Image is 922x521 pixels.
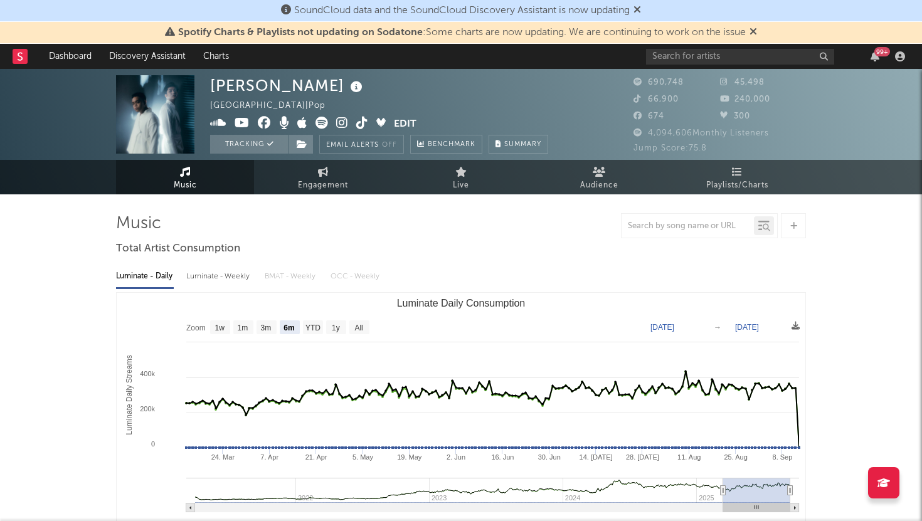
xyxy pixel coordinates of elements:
[210,98,340,113] div: [GEOGRAPHIC_DATA] | Pop
[397,298,526,308] text: Luminate Daily Consumption
[677,453,701,461] text: 11. Aug
[538,453,561,461] text: 30. Jun
[633,129,769,137] span: 4,094,606 Monthly Listeners
[100,44,194,69] a: Discovery Assistant
[428,137,475,152] span: Benchmark
[151,440,155,448] text: 0
[319,135,404,154] button: Email AlertsOff
[305,453,327,461] text: 21. Apr
[260,453,278,461] text: 7. Apr
[210,135,289,154] button: Tracking
[622,221,754,231] input: Search by song name or URL
[706,178,768,193] span: Playlists/Charts
[453,178,469,193] span: Live
[397,453,422,461] text: 19. May
[178,28,746,38] span: : Some charts are now updating. We are continuing to work on the issue
[530,160,668,194] a: Audience
[714,323,721,332] text: →
[633,95,679,103] span: 66,900
[724,453,747,461] text: 25. Aug
[491,453,514,461] text: 16. Jun
[504,141,541,148] span: Summary
[140,370,155,377] text: 400k
[633,6,641,16] span: Dismiss
[720,112,750,120] span: 300
[298,178,348,193] span: Engagement
[720,95,770,103] span: 240,000
[186,324,206,332] text: Zoom
[580,178,618,193] span: Audience
[735,323,759,332] text: [DATE]
[210,75,366,96] div: [PERSON_NAME]
[382,142,397,149] em: Off
[650,323,674,332] text: [DATE]
[194,44,238,69] a: Charts
[332,324,340,332] text: 1y
[668,160,806,194] a: Playlists/Charts
[40,44,100,69] a: Dashboard
[174,178,197,193] span: Music
[633,112,664,120] span: 674
[489,135,548,154] button: Summary
[305,324,321,332] text: YTD
[352,453,374,461] text: 5. May
[773,453,793,461] text: 8. Sep
[871,51,879,61] button: 99+
[116,160,254,194] a: Music
[178,28,423,38] span: Spotify Charts & Playlists not updating on Sodatone
[394,117,416,132] button: Edit
[211,453,235,461] text: 24. Mar
[874,47,890,56] div: 99 +
[354,324,363,332] text: All
[254,160,392,194] a: Engagement
[392,160,530,194] a: Live
[125,355,134,434] text: Luminate Daily Streams
[283,324,294,332] text: 6m
[633,144,707,152] span: Jump Score: 75.8
[140,405,155,413] text: 200k
[238,324,248,332] text: 1m
[294,6,630,16] span: SoundCloud data and the SoundCloud Discovery Assistant is now updating
[750,28,757,38] span: Dismiss
[447,453,465,461] text: 2. Jun
[580,453,613,461] text: 14. [DATE]
[116,266,174,287] div: Luminate - Daily
[261,324,272,332] text: 3m
[116,241,240,256] span: Total Artist Consumption
[215,324,225,332] text: 1w
[720,78,765,87] span: 45,498
[626,453,659,461] text: 28. [DATE]
[646,49,834,65] input: Search for artists
[186,266,252,287] div: Luminate - Weekly
[410,135,482,154] a: Benchmark
[633,78,684,87] span: 690,748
